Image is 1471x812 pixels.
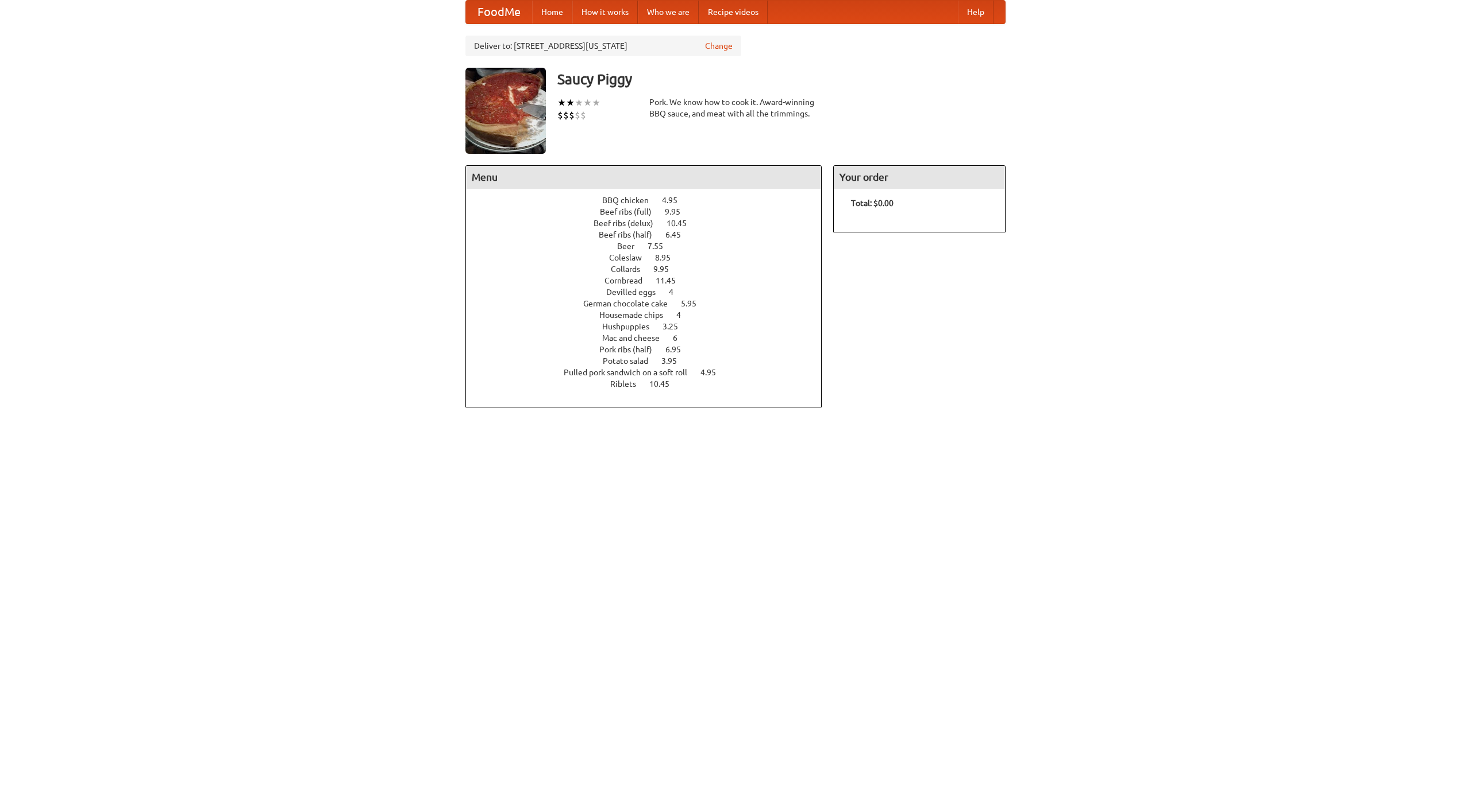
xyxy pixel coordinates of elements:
span: Beef ribs (delux) [594,219,665,228]
b: Total: $0.00 [851,199,894,208]
a: Collards 9.95 [611,265,690,274]
a: Devilled eggs 4 [606,287,695,297]
div: Pork. We know how to cook it. Award-winning BBQ sauce, and meat with all the trimmings. [649,96,822,119]
span: Pork ribs (half) [599,345,664,354]
span: Beer [617,242,646,251]
span: Beef ribs (half) [599,230,664,239]
span: German chocolate cake [583,299,679,308]
a: Mac and cheese 6 [602,333,699,343]
span: 7.55 [648,242,675,251]
a: Coleslaw 8.95 [609,253,692,262]
li: $ [575,109,580,122]
span: Beef ribs (full) [600,207,663,216]
a: FoodMe [466,1,532,24]
span: 4.95 [700,368,727,377]
a: Change [705,40,733,52]
a: Beer 7.55 [617,242,684,251]
span: 8.95 [655,253,682,262]
span: 6 [673,333,689,343]
span: 11.45 [656,276,687,285]
span: 6.45 [665,230,692,239]
span: 10.45 [649,379,681,388]
li: ★ [592,96,600,109]
span: 10.45 [667,219,698,228]
span: Hushpuppies [602,322,661,331]
a: Pork ribs (half) 6.95 [599,345,702,354]
span: 9.95 [653,265,680,274]
span: 3.95 [661,356,688,366]
a: BBQ chicken 4.95 [602,196,699,205]
li: $ [580,109,586,122]
span: Devilled eggs [606,287,667,297]
span: BBQ chicken [602,196,660,205]
span: 4 [669,287,685,297]
li: $ [557,109,563,122]
span: 3.25 [663,322,690,331]
h4: Your order [834,166,1005,189]
span: Housemade chips [599,310,675,320]
a: Hushpuppies 3.25 [602,322,699,331]
li: $ [563,109,569,122]
span: 5.95 [681,299,708,308]
h3: Saucy Piggy [557,68,1006,91]
span: Pulled pork sandwich on a soft roll [564,368,699,377]
a: Pulled pork sandwich on a soft roll 4.95 [564,368,737,377]
span: Mac and cheese [602,333,671,343]
div: Deliver to: [STREET_ADDRESS][US_STATE] [465,36,741,56]
a: Beef ribs (delux) 10.45 [594,219,708,228]
a: Housemade chips 4 [599,310,702,320]
a: Beef ribs (half) 6.45 [599,230,702,239]
span: Collards [611,265,652,274]
li: ★ [557,96,566,109]
li: ★ [583,96,592,109]
li: ★ [575,96,583,109]
a: Potato salad 3.95 [603,356,698,366]
h4: Menu [466,166,821,189]
span: Coleslaw [609,253,653,262]
a: Help [958,1,993,24]
span: 9.95 [665,207,692,216]
li: ★ [566,96,575,109]
a: Riblets 10.45 [610,379,691,388]
span: Cornbread [604,276,654,285]
img: angular.jpg [465,68,546,154]
span: 4 [676,310,692,320]
a: German chocolate cake 5.95 [583,299,718,308]
a: Home [532,1,572,24]
li: $ [569,109,575,122]
a: Recipe videos [699,1,768,24]
span: 4.95 [662,196,689,205]
span: Potato salad [603,356,660,366]
span: 6.95 [665,345,692,354]
a: Beef ribs (full) 9.95 [600,207,702,216]
a: Who we are [638,1,699,24]
span: Riblets [610,379,648,388]
a: Cornbread 11.45 [604,276,697,285]
a: How it works [572,1,638,24]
